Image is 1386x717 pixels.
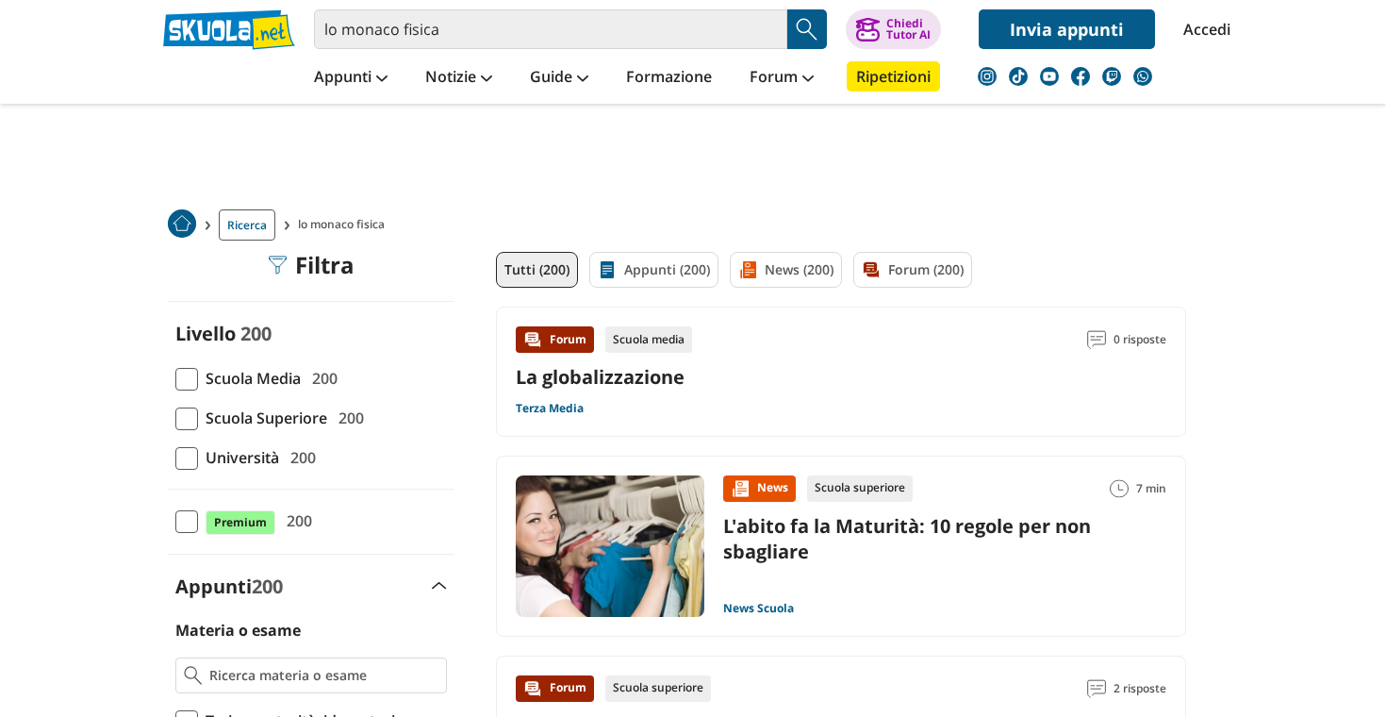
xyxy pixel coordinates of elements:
[184,666,202,685] img: Ricerca materia o esame
[516,675,594,702] div: Forum
[1110,479,1129,498] img: Tempo lettura
[589,252,718,288] a: Appunti (200)
[738,260,757,279] img: News filtro contenuto
[853,252,972,288] a: Forum (200)
[745,61,818,95] a: Forum
[979,9,1155,49] a: Invia appunti
[168,209,196,238] img: Home
[1136,475,1166,502] span: 7 min
[1102,67,1121,86] img: twitch
[862,260,881,279] img: Forum filtro contenuto
[1040,67,1059,86] img: youtube
[198,406,327,430] span: Scuola Superiore
[269,252,355,278] div: Filtra
[421,61,497,95] a: Notizie
[168,209,196,241] a: Home
[723,513,1091,564] a: L'abito fa la Maturità: 10 regole per non sbagliare
[1071,67,1090,86] img: facebook
[283,445,316,470] span: 200
[1133,67,1152,86] img: WhatsApp
[516,401,584,416] a: Terza Media
[298,209,392,241] span: lo monaco fisica
[516,326,594,353] div: Forum
[1009,67,1028,86] img: tiktok
[175,620,301,641] label: Materia o esame
[314,9,787,49] input: Cerca appunti, riassunti o versioni
[787,9,827,49] button: Search Button
[605,675,711,702] div: Scuola superiore
[252,574,283,599] span: 200
[605,326,692,353] div: Scuola media
[731,479,750,498] img: News contenuto
[525,61,593,95] a: Guide
[309,61,392,95] a: Appunti
[175,321,236,346] label: Livello
[1087,679,1106,698] img: Commenti lettura
[198,445,279,470] span: Università
[198,366,301,391] span: Scuola Media
[279,509,312,533] span: 200
[1183,9,1223,49] a: Accedi
[516,475,704,617] img: Immagine news
[807,475,913,502] div: Scuola superiore
[1114,326,1166,353] span: 0 risposte
[846,9,941,49] button: ChiediTutor AI
[523,330,542,349] img: Forum contenuto
[598,260,617,279] img: Appunti filtro contenuto
[496,252,578,288] a: Tutti (200)
[1087,330,1106,349] img: Commenti lettura
[432,582,447,590] img: Apri e chiudi sezione
[516,364,685,390] a: La globalizzazione
[175,574,283,599] label: Appunti
[621,61,717,95] a: Formazione
[219,209,275,241] a: Ricerca
[886,18,931,41] div: Chiedi Tutor AI
[847,61,940,92] a: Ripetizioni
[723,475,796,502] div: News
[331,406,364,430] span: 200
[730,252,842,288] a: News (200)
[305,366,338,391] span: 200
[793,15,821,43] img: Cerca appunti, riassunti o versioni
[269,256,288,275] img: Filtra filtri mobile
[523,679,542,698] img: Forum contenuto
[206,510,275,535] span: Premium
[1114,675,1166,702] span: 2 risposte
[723,601,794,616] a: News Scuola
[209,666,438,685] input: Ricerca materia o esame
[240,321,272,346] span: 200
[978,67,997,86] img: instagram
